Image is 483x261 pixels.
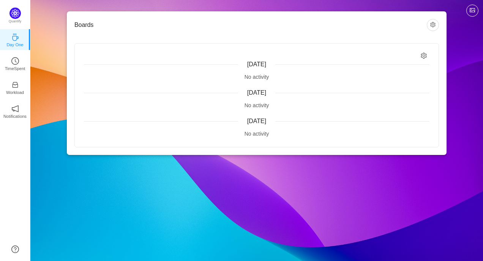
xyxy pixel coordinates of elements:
span: [DATE] [247,61,266,67]
div: No activity [84,73,429,81]
span: [DATE] [247,89,266,96]
i: icon: setting [421,53,427,59]
a: icon: coffeeDay One [11,36,19,43]
h3: Boards [74,21,427,29]
button: icon: setting [427,19,439,31]
p: Quantify [9,19,22,24]
a: icon: inboxWorkload [11,83,19,91]
a: icon: clock-circleTimeSpent [11,59,19,67]
span: [DATE] [247,118,266,124]
a: icon: question-circle [11,245,19,253]
a: icon: notificationNotifications [11,107,19,115]
i: icon: notification [11,105,19,113]
div: No activity [84,130,429,138]
div: No activity [84,102,429,109]
p: TimeSpent [5,65,25,72]
p: Day One [6,41,23,48]
i: icon: clock-circle [11,57,19,65]
p: Workload [6,89,24,96]
button: icon: picture [466,5,478,17]
p: Notifications [3,113,27,120]
img: Quantify [9,8,21,19]
i: icon: inbox [11,81,19,89]
i: icon: coffee [11,33,19,41]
